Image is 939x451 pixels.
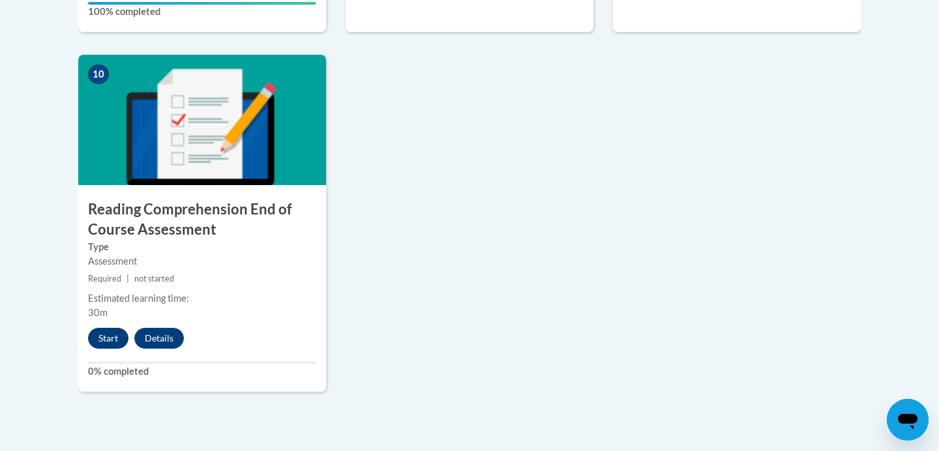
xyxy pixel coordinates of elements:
span: | [127,274,129,284]
span: Required [88,274,121,284]
h3: Reading Comprehension End of Course Assessment [78,199,326,240]
div: Assessment [88,254,316,269]
label: 100% completed [88,5,316,19]
span: 30m [88,307,108,318]
button: Details [134,328,184,349]
div: Your progress [88,2,316,5]
iframe: Button to launch messaging window [887,399,929,441]
span: not started [134,274,174,284]
button: Start [88,328,128,349]
label: 0% completed [88,364,316,379]
img: Course Image [78,55,326,185]
div: Estimated learning time: [88,291,316,306]
span: 10 [88,65,109,84]
label: Type [88,240,316,254]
